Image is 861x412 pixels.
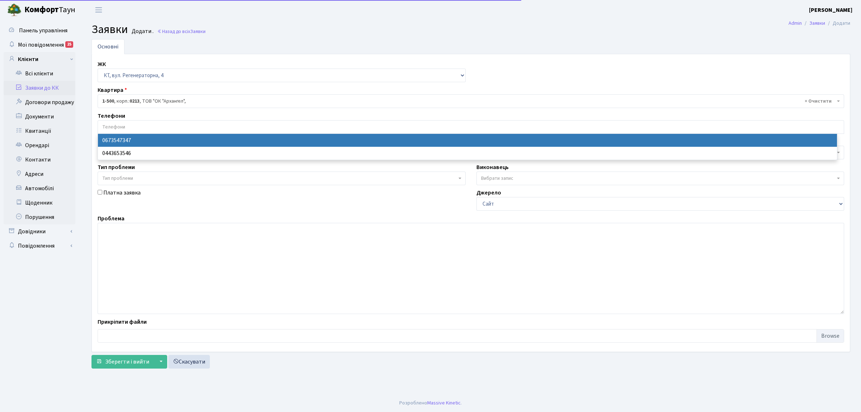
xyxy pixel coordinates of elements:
label: Тип проблеми [98,163,135,172]
span: Тип проблеми [102,175,133,182]
nav: breadcrumb [778,16,861,31]
a: Massive Kinetic [427,399,461,407]
a: Орендарі [4,138,75,153]
a: Скасувати [168,355,210,369]
a: [PERSON_NAME] [809,6,852,14]
span: Мої повідомлення [18,41,64,49]
span: Зберегти і вийти [105,358,149,366]
a: Admin [789,19,802,27]
a: Заявки до КК [4,81,75,95]
span: Видалити всі елементи [805,98,832,105]
input: Телефони [98,121,844,134]
a: Квитанції [4,124,75,138]
li: 0443653546 [98,147,837,160]
label: Квартира [98,86,127,94]
label: Прикріпити файли [98,318,147,326]
a: Мої повідомлення25 [4,38,75,52]
a: Порушення [4,210,75,224]
a: Панель управління [4,23,75,38]
label: Платна заявка [103,188,141,197]
label: ЖК [98,60,106,69]
a: Повідомлення [4,239,75,253]
li: Додати [825,19,850,27]
img: logo.png [7,3,22,17]
span: <b>1-500</b>, корп.: <b>0213</b>, ТОВ "ОК "Архангел", [98,94,844,108]
span: Заявки [190,28,206,35]
a: Довідники [4,224,75,239]
b: Комфорт [24,4,59,15]
a: Щоденник [4,196,75,210]
a: Документи [4,109,75,124]
button: Зберегти і вийти [91,355,154,369]
span: Вибрати запис [481,175,513,182]
small: Додати . [130,28,154,35]
div: Розроблено . [399,399,462,407]
b: 1-500 [102,98,114,105]
button: Переключити навігацію [90,4,108,16]
a: Всі клієнти [4,66,75,81]
b: 0213 [130,98,140,105]
a: Договори продажу [4,95,75,109]
a: Основні [91,39,124,54]
label: Джерело [476,188,501,197]
label: Проблема [98,214,124,223]
a: Адреси [4,167,75,181]
span: <b>1-500</b>, корп.: <b>0213</b>, ТОВ "ОК "Архангел", [102,98,835,105]
label: Телефони [98,112,125,120]
li: 0673547347 [98,134,837,147]
span: Таун [24,4,75,16]
a: Заявки [809,19,825,27]
a: Контакти [4,153,75,167]
a: Клієнти [4,52,75,66]
a: Автомобілі [4,181,75,196]
span: Панель управління [19,27,67,34]
label: Виконавець [476,163,509,172]
div: 25 [65,41,73,48]
span: Заявки [91,21,128,38]
a: Назад до всіхЗаявки [157,28,206,35]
